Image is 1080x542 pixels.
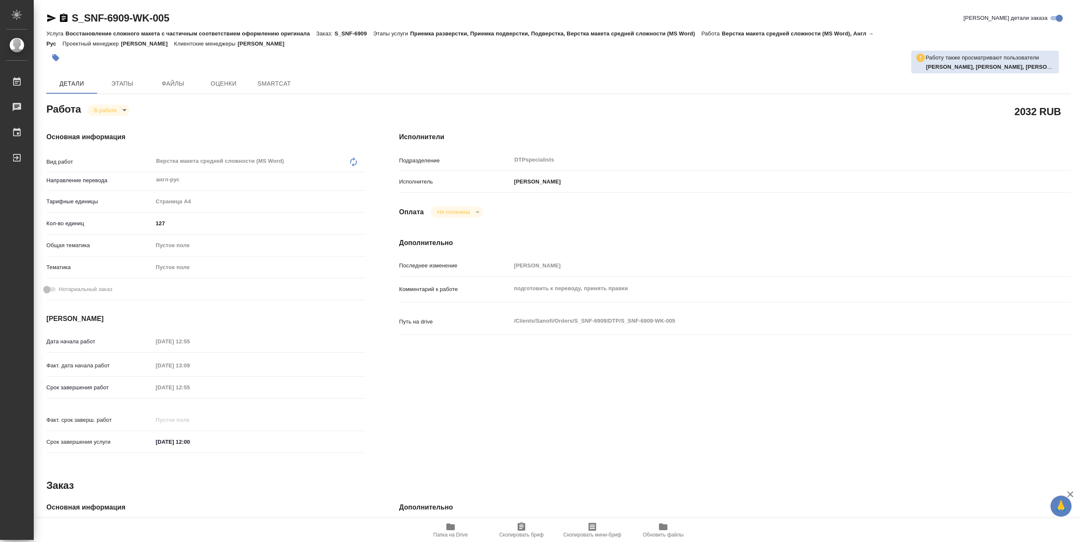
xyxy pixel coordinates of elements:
div: Страница А4 [153,194,365,209]
button: Скопировать мини-бриф [557,518,628,542]
p: Комментарий к работе [399,285,511,294]
div: Пустое поле [153,260,365,275]
p: Факт. срок заверш. работ [46,416,153,424]
button: Добавить тэг [46,49,65,67]
p: Тарифные единицы [46,197,153,206]
span: Оценки [203,78,244,89]
h4: Оплата [399,207,424,217]
div: Пустое поле [153,238,365,253]
p: Проектный менеджер [62,40,121,47]
p: [PERSON_NAME] [238,40,291,47]
h2: 2032 RUB [1015,104,1061,119]
span: 🙏 [1054,497,1068,515]
h2: Заказ [46,479,74,492]
span: [PERSON_NAME] детали заказа [964,14,1048,22]
p: Дата начала работ [46,337,153,346]
input: ✎ Введи что-нибудь [153,436,227,448]
div: В работе [87,105,130,116]
span: SmartCat [254,78,294,89]
p: Вид работ [46,158,153,166]
p: Заказ: [316,30,335,37]
span: Папка на Drive [433,532,468,538]
p: Последнее изменение [399,262,511,270]
p: Восстановление сложного макета с частичным соответствием оформлению оригинала [65,30,316,37]
a: S_SNF-6909-WK-005 [72,12,169,24]
span: Файлы [153,78,193,89]
button: Скопировать бриф [486,518,557,542]
span: Этапы [102,78,143,89]
h4: Дополнительно [399,238,1071,248]
div: Пустое поле [156,241,355,250]
div: В работе [431,206,483,218]
input: Пустое поле [153,414,227,426]
button: Скопировать ссылку для ЯМессенджера [46,13,57,23]
p: Срок завершения работ [46,383,153,392]
p: Работа [701,30,722,37]
p: Общая тематика [46,241,153,250]
h4: Основная информация [46,132,365,142]
p: Приемка разверстки, Приемка подверстки, Подверстка, Верстка макета средней сложности (MS Word) [410,30,701,37]
span: Обновить файлы [643,532,684,538]
p: S_SNF-6909 [335,30,373,37]
button: Не оплачена [435,208,472,216]
button: Папка на Drive [415,518,486,542]
input: Пустое поле [153,359,227,372]
p: Направление перевода [46,176,153,185]
p: Васильева Наталья, Васютченко Александр, Оксютович Ирина, Носкова Анна, Гусельников Роман [926,63,1055,71]
p: Срок завершения услуги [46,438,153,446]
input: ✎ Введи что-нибудь [153,217,365,229]
button: Скопировать ссылку [59,13,69,23]
p: Исполнитель [399,178,511,186]
span: Детали [51,78,92,89]
button: Обновить файлы [628,518,699,542]
p: [PERSON_NAME] [121,40,174,47]
h4: Основная информация [46,502,365,512]
p: Работу также просматривают пользователи [926,54,1039,62]
p: Клиентские менеджеры [174,40,238,47]
span: Скопировать бриф [499,532,543,538]
p: Подразделение [399,156,511,165]
h2: Работа [46,101,81,116]
p: Тематика [46,263,153,272]
div: Пустое поле [156,263,355,272]
p: Путь на drive [399,318,511,326]
h4: Исполнители [399,132,1071,142]
p: Услуга [46,30,65,37]
input: Пустое поле [153,381,227,394]
p: Факт. дата начала работ [46,361,153,370]
input: Пустое поле [153,335,227,348]
h4: [PERSON_NAME] [46,314,365,324]
input: Пустое поле [511,259,1015,272]
textarea: подготовить к переводу, принять правки [511,281,1015,296]
p: Кол-во единиц [46,219,153,228]
button: В работе [92,107,119,114]
h4: Дополнительно [399,502,1071,512]
button: 🙏 [1050,496,1072,517]
span: Скопировать мини-бриф [563,532,621,538]
span: Нотариальный заказ [59,285,112,294]
p: [PERSON_NAME] [511,178,561,186]
textarea: /Clients/Sanofi/Orders/S_SNF-6909/DTP/S_SNF-6909-WK-005 [511,314,1015,328]
p: Этапы услуги [373,30,410,37]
